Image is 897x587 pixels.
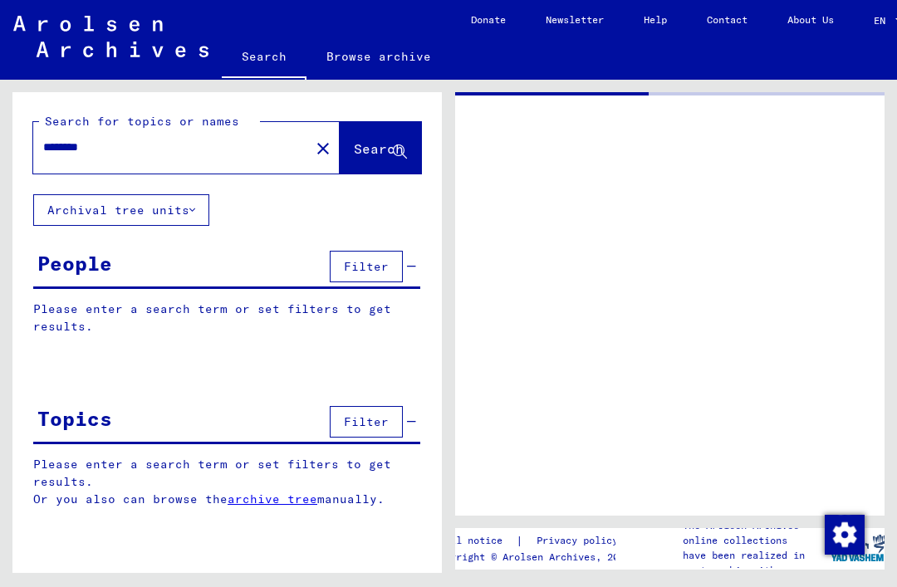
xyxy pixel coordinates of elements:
[683,548,831,578] p: have been realized in partnership with
[433,532,638,550] div: |
[330,251,403,282] button: Filter
[354,140,404,157] span: Search
[313,139,333,159] mat-icon: close
[306,37,451,76] a: Browse archive
[683,518,831,548] p: The Arolsen Archives online collections
[874,15,892,27] span: EN
[37,404,112,433] div: Topics
[306,131,340,164] button: Clear
[433,532,516,550] a: Legal notice
[222,37,306,80] a: Search
[523,532,638,550] a: Privacy policy
[825,515,865,555] img: Change consent
[433,550,638,565] p: Copyright © Arolsen Archives, 2021
[340,122,421,174] button: Search
[33,456,421,508] p: Please enter a search term or set filters to get results. Or you also can browse the manually.
[45,114,239,129] mat-label: Search for topics or names
[13,16,208,57] img: Arolsen_neg.svg
[33,194,209,226] button: Archival tree units
[344,259,389,274] span: Filter
[37,248,112,278] div: People
[330,406,403,438] button: Filter
[33,301,420,335] p: Please enter a search term or set filters to get results.
[228,492,317,506] a: archive tree
[344,414,389,429] span: Filter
